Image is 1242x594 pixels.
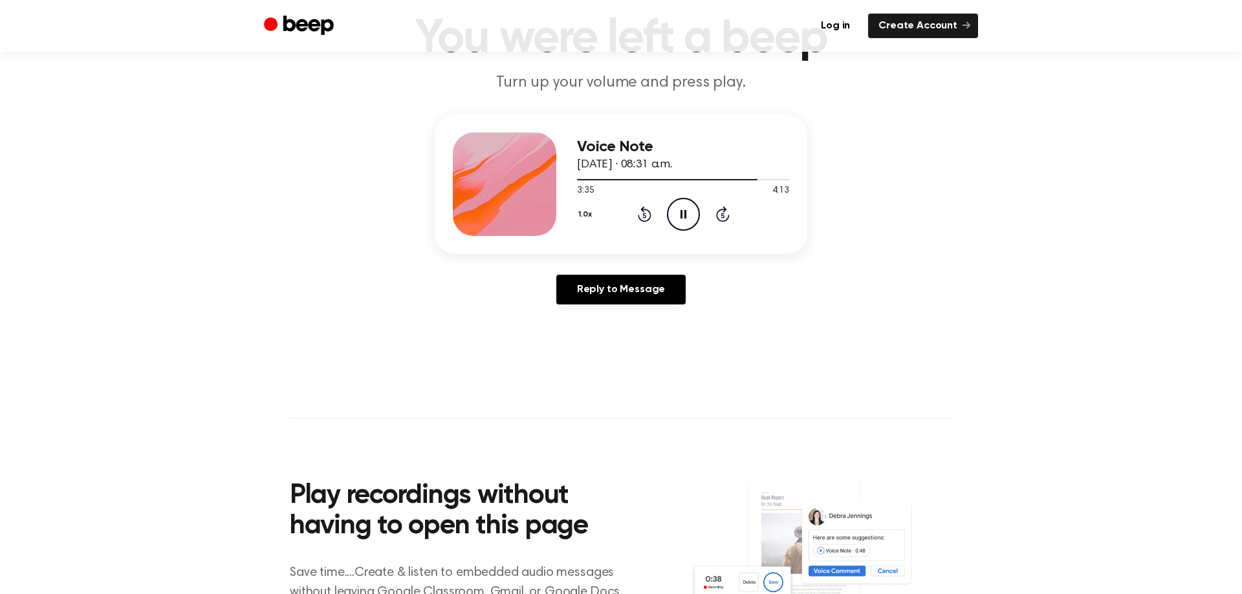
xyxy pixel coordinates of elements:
[577,159,672,171] span: [DATE] · 08:31 a.m.
[577,184,594,198] span: 3:35
[577,138,789,156] h3: Voice Note
[811,14,860,38] a: Log in
[868,14,978,38] a: Create Account
[556,275,686,304] a: Reply to Message
[373,72,869,94] p: Turn up your volume and press play.
[290,481,638,542] h2: Play recordings without having to open this page
[772,184,789,198] span: 4:13
[264,14,337,39] a: Beep
[577,204,597,226] button: 1.0x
